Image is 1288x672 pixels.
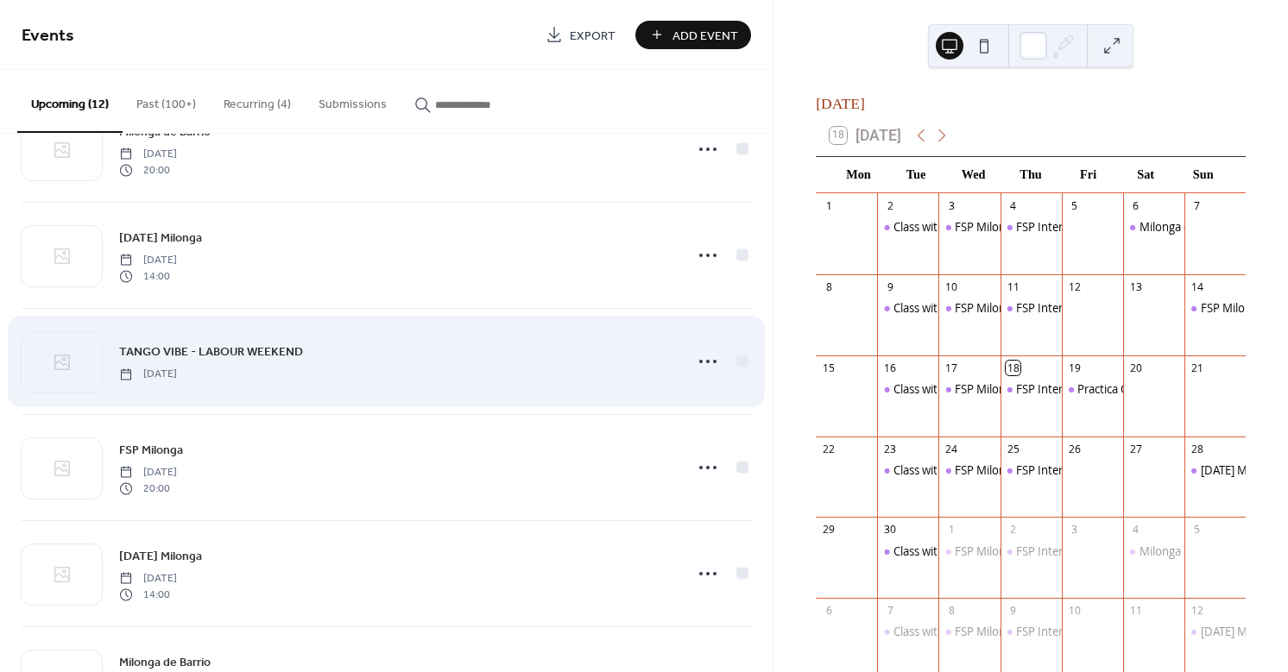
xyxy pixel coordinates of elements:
[822,442,837,456] div: 22
[1067,523,1082,537] div: 3
[119,480,177,496] span: 20:00
[938,219,1000,235] div: FSP Milonga
[816,92,1246,115] div: [DATE]
[944,198,959,213] div: 3
[1006,198,1020,213] div: 4
[119,253,177,268] span: [DATE]
[1016,624,1132,639] div: FSP Intermediate class
[893,381,1135,397] div: Class with [PERSON_NAME] & [PERSON_NAME]
[1006,361,1020,375] div: 18
[1001,624,1062,639] div: FSP Intermediate class
[1201,462,1279,478] div: [DATE] Milonga
[1067,442,1082,456] div: 26
[1201,300,1264,316] div: FSP Milonga
[1006,523,1020,537] div: 2
[123,70,210,131] button: Past (100+)
[119,465,177,480] span: [DATE]
[1184,462,1246,478] div: Sunday Milonga
[119,571,177,587] span: [DATE]
[944,604,959,619] div: 8
[955,300,1018,316] div: FSP Milonga
[1016,543,1132,559] div: FSP Intermediate class
[883,442,898,456] div: 23
[1001,219,1062,235] div: FSP Intermediate class
[1123,543,1184,559] div: Milonga de Barrio
[533,21,628,49] a: Export
[119,228,202,248] a: [DATE] Milonga
[1006,442,1020,456] div: 25
[119,162,177,178] span: 20:00
[877,381,938,397] div: Class with Gloria & Graham
[883,523,898,537] div: 30
[570,27,616,45] span: Export
[893,543,1135,559] div: Class with [PERSON_NAME] & [PERSON_NAME]
[822,361,837,375] div: 15
[1001,300,1062,316] div: FSP Intermediate class
[938,381,1000,397] div: FSP Milonga
[1184,300,1246,316] div: FSP Milonga
[119,147,177,162] span: [DATE]
[877,624,938,639] div: Class with Gloria & Graham
[1006,604,1020,619] div: 9
[938,543,1000,559] div: FSP Milonga
[119,546,202,566] a: [DATE] Milonga
[944,523,959,537] div: 1
[877,543,938,559] div: Class with Gloria & Graham
[1190,442,1204,456] div: 28
[893,462,1135,478] div: Class with [PERSON_NAME] & [PERSON_NAME]
[119,654,211,672] span: Milonga de Barrio
[1128,442,1143,456] div: 27
[1190,198,1204,213] div: 7
[305,70,401,131] button: Submissions
[119,587,177,602] span: 14:00
[955,219,1018,235] div: FSP Milonga
[938,462,1000,478] div: FSP Milonga
[119,652,211,672] a: Milonga de Barrio
[944,361,959,375] div: 17
[955,381,1018,397] div: FSP Milonga
[1190,279,1204,294] div: 14
[1001,462,1062,478] div: FSP Intermediate class
[877,219,938,235] div: Class with Gloria & Graham
[938,300,1000,316] div: FSP Milonga
[119,343,303,361] span: TANGO VIBE - LABOUR WEEKEND
[1117,157,1175,192] div: Sat
[1123,219,1184,235] div: Milonga de Barrio
[1190,523,1204,537] div: 5
[1128,604,1143,619] div: 11
[1016,462,1132,478] div: FSP Intermediate class
[822,279,837,294] div: 8
[1174,157,1232,192] div: Sun
[1062,381,1123,397] div: Practica Cascabelito
[1140,219,1231,235] div: Milonga de Barrio
[119,342,303,361] a: TANGO VIBE - LABOUR WEEKEND
[830,157,887,192] div: Mon
[1190,361,1204,375] div: 21
[1128,361,1143,375] div: 20
[1002,157,1060,192] div: Thu
[822,523,837,537] div: 29
[1067,361,1082,375] div: 19
[893,219,1135,235] div: Class with [PERSON_NAME] & [PERSON_NAME]
[1016,219,1132,235] div: FSP Intermediate class
[635,21,751,49] a: Add Event
[877,300,938,316] div: Class with Gloria & Graham
[119,442,183,460] span: FSP Milonga
[1067,198,1082,213] div: 5
[1016,300,1132,316] div: FSP Intermediate class
[883,198,898,213] div: 2
[944,157,1002,192] div: Wed
[822,198,837,213] div: 1
[17,70,123,133] button: Upcoming (12)
[119,548,202,566] span: [DATE] Milonga
[883,279,898,294] div: 9
[938,624,1000,639] div: FSP Milonga
[22,19,74,53] span: Events
[887,157,945,192] div: Tue
[883,604,898,619] div: 7
[1190,604,1204,619] div: 12
[1001,381,1062,397] div: FSP Intermediate class
[1128,523,1143,537] div: 4
[944,442,959,456] div: 24
[944,279,959,294] div: 10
